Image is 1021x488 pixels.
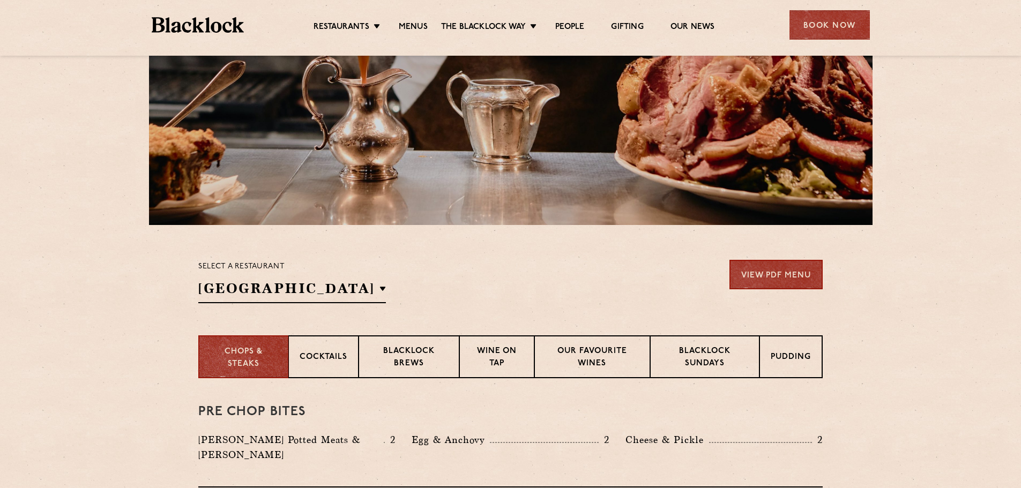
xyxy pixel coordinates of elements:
a: People [555,22,584,34]
p: Blacklock Sundays [661,346,748,371]
h3: Pre Chop Bites [198,405,823,419]
p: Select a restaurant [198,260,386,274]
a: The Blacklock Way [441,22,526,34]
p: [PERSON_NAME] Potted Meats & [PERSON_NAME] [198,432,384,462]
div: Book Now [789,10,870,40]
p: Blacklock Brews [370,346,448,371]
img: BL_Textured_Logo-footer-cropped.svg [152,17,244,33]
p: Cheese & Pickle [625,432,709,447]
a: Our News [670,22,715,34]
a: Gifting [611,22,643,34]
p: Wine on Tap [471,346,523,371]
p: Egg & Anchovy [412,432,490,447]
h2: [GEOGRAPHIC_DATA] [198,279,386,303]
p: 2 [599,433,609,447]
p: Cocktails [300,351,347,365]
p: Our favourite wines [546,346,638,371]
p: 2 [812,433,823,447]
a: Menus [399,22,428,34]
a: View PDF Menu [729,260,823,289]
p: Pudding [771,351,811,365]
p: 2 [385,433,396,447]
a: Restaurants [314,22,369,34]
p: Chops & Steaks [210,346,277,370]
